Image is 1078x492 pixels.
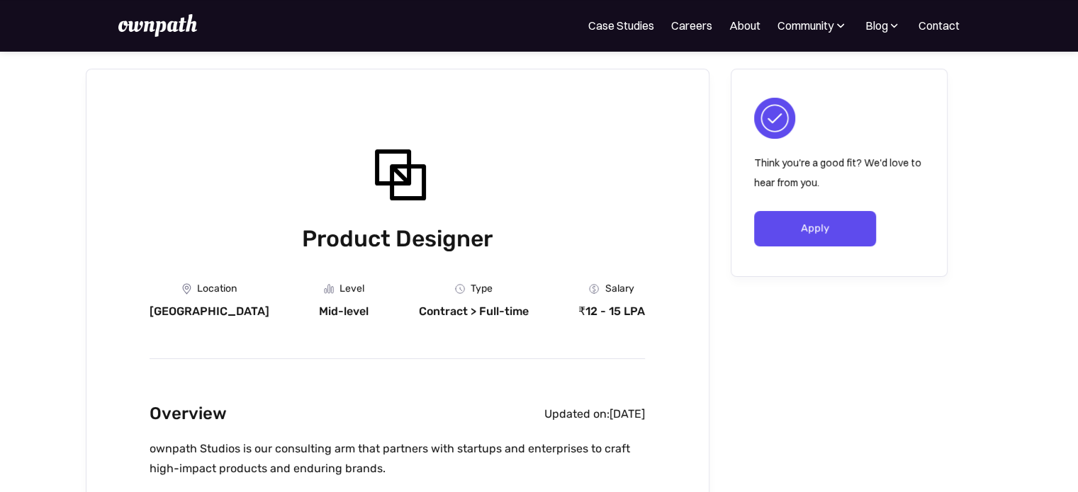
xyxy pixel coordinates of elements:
[589,284,599,294] img: Money Icon - Job Board X Webflow Template
[671,17,712,34] a: Careers
[754,211,877,246] a: Apply
[150,222,645,255] h1: Product Designer
[471,283,493,294] div: Type
[865,17,902,34] div: Blog
[182,283,191,294] img: Location Icon - Job Board X Webflow Template
[777,17,833,34] div: Community
[197,283,237,294] div: Location
[919,17,960,34] a: Contact
[578,304,645,319] div: ₹12 - 15 LPA
[150,439,645,479] p: ownpath Studios is our consulting arm that partners with startups and enterprises to craft high-i...
[588,17,654,34] a: Case Studies
[455,284,465,294] img: Clock Icon - Job Board X Webflow Template
[605,283,634,294] div: Salary
[150,304,269,319] div: [GEOGRAPHIC_DATA]
[754,153,924,193] p: Think you're a good fit? We'd love to hear from you.
[729,17,760,34] a: About
[319,304,369,319] div: Mid-level
[339,283,364,294] div: Level
[544,407,610,421] div: Updated on:
[865,17,887,34] div: Blog
[419,304,529,319] div: Contract > Full-time
[150,400,227,428] h2: Overview
[777,17,848,34] div: Community
[610,407,645,421] div: [DATE]
[324,284,334,294] img: Graph Icon - Job Board X Webflow Template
